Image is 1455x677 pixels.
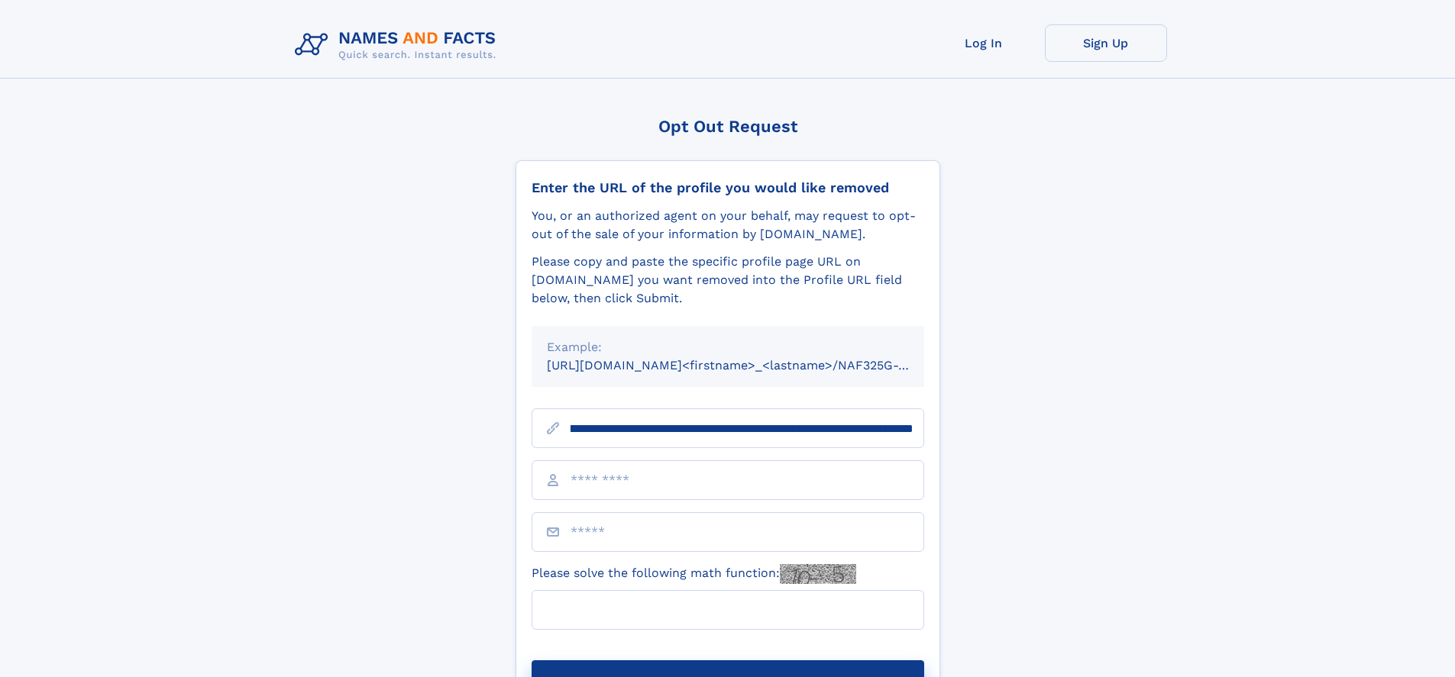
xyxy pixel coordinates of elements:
[532,564,856,584] label: Please solve the following math function:
[289,24,509,66] img: Logo Names and Facts
[547,338,909,356] div: Example:
[516,117,940,136] div: Opt Out Request
[923,24,1045,62] a: Log In
[532,207,924,243] div: You, or an authorized agent on your behalf, may request to opt-out of the sale of your informatio...
[1045,24,1167,62] a: Sign Up
[532,179,924,196] div: Enter the URL of the profile you would like removed
[547,358,953,372] small: [URL][DOMAIN_NAME]<firstname>_<lastname>/NAF325G-xxxxxxxx
[532,253,924,308] div: Please copy and paste the specific profile page URL on [DOMAIN_NAME] you want removed into the Pr...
